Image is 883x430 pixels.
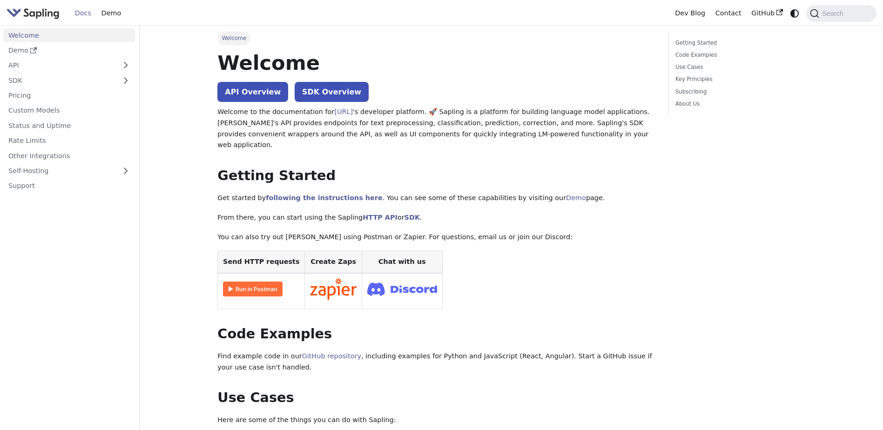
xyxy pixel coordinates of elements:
[310,278,357,300] img: Connect in Zapier
[3,74,116,87] a: SDK
[217,50,655,75] h1: Welcome
[305,251,362,273] th: Create Zaps
[675,87,802,96] a: Subscribing
[217,32,655,45] nav: Breadcrumbs
[217,415,655,426] p: Here are some of the things you can do with Sapling:
[217,326,655,343] h2: Code Examples
[217,82,288,102] a: API Overview
[3,59,116,72] a: API
[217,351,655,373] p: Find example code in our , including examples for Python and JavaScript (React, Angular). Start a...
[116,74,135,87] button: Expand sidebar category 'SDK'
[3,28,135,42] a: Welcome
[675,75,802,84] a: Key Principles
[217,168,655,184] h2: Getting Started
[362,251,442,273] th: Chat with us
[675,51,802,60] a: Code Examples
[70,6,96,20] a: Docs
[334,108,353,115] a: [URL]
[3,149,135,162] a: Other Integrations
[819,10,849,17] span: Search
[266,194,382,202] a: following the instructions here
[7,7,60,20] img: Sapling.ai
[675,63,802,72] a: Use Cases
[217,32,250,45] span: Welcome
[3,134,135,148] a: Rate Limits
[295,82,369,102] a: SDK Overview
[363,214,398,221] a: HTTP API
[404,214,420,221] a: SDK
[3,179,135,193] a: Support
[7,7,63,20] a: Sapling.aiSapling.ai
[217,107,655,151] p: Welcome to the documentation for 's developer platform. 🚀 Sapling is a platform for building lang...
[302,352,361,360] a: GitHub repository
[217,212,655,223] p: From there, you can start using the Sapling or .
[217,390,655,406] h2: Use Cases
[96,6,126,20] a: Demo
[3,44,135,57] a: Demo
[670,6,710,20] a: Dev Blog
[218,251,305,273] th: Send HTTP requests
[566,194,586,202] a: Demo
[223,282,283,296] img: Run in Postman
[217,232,655,243] p: You can also try out [PERSON_NAME] using Postman or Zapier. For questions, email us or join our D...
[367,280,437,299] img: Join Discord
[710,6,747,20] a: Contact
[806,5,876,22] button: Search (Command+K)
[3,164,135,178] a: Self-Hosting
[3,119,135,132] a: Status and Uptime
[3,104,135,117] a: Custom Models
[116,59,135,72] button: Expand sidebar category 'API'
[3,89,135,102] a: Pricing
[788,7,802,20] button: Switch between dark and light mode (currently system mode)
[746,6,788,20] a: GitHub
[675,100,802,108] a: About Us
[217,193,655,204] p: Get started by . You can see some of these capabilities by visiting our page.
[675,39,802,47] a: Getting Started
